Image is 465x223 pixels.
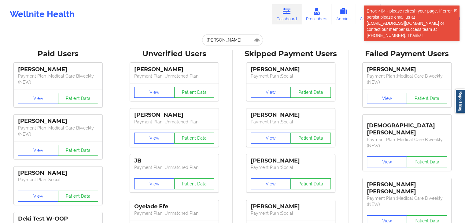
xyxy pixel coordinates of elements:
[301,4,332,24] a: Prescribers
[251,203,331,210] div: [PERSON_NAME]
[4,49,112,59] div: Paid Users
[58,145,98,156] button: Patient Data
[367,73,447,85] p: Payment Plan : Medical Care Biweekly (NEW)
[18,215,98,222] div: Deki Test W-OOP
[272,4,301,24] a: Dashboard
[251,73,331,79] p: Payment Plan : Social
[407,156,447,167] button: Patient Data
[134,119,214,125] p: Payment Plan : Unmatched Plan
[18,145,58,156] button: View
[18,177,98,183] p: Payment Plan : Social
[134,203,214,210] div: Oyelade Efe
[367,66,447,73] div: [PERSON_NAME]
[251,87,291,98] button: View
[134,66,214,73] div: [PERSON_NAME]
[134,164,214,170] p: Payment Plan : Unmatched Plan
[251,112,331,119] div: [PERSON_NAME]
[18,170,98,177] div: [PERSON_NAME]
[18,93,58,104] button: View
[251,133,291,144] button: View
[251,119,331,125] p: Payment Plan : Social
[18,191,58,202] button: View
[174,133,215,144] button: Patient Data
[367,8,453,38] div: Error: 404 - please refresh your page. If error persist please email us at [EMAIL_ADDRESS][DOMAIN...
[18,118,98,125] div: [PERSON_NAME]
[367,93,407,104] button: View
[251,66,331,73] div: [PERSON_NAME]
[58,93,98,104] button: Patient Data
[367,156,407,167] button: View
[58,191,98,202] button: Patient Data
[290,178,331,189] button: Patient Data
[251,164,331,170] p: Payment Plan : Social
[18,73,98,85] p: Payment Plan : Medical Care Biweekly (NEW)
[237,49,345,59] div: Skipped Payment Users
[251,157,331,164] div: [PERSON_NAME]
[134,178,175,189] button: View
[18,66,98,73] div: [PERSON_NAME]
[120,49,228,59] div: Unverified Users
[134,210,214,216] p: Payment Plan : Unmatched Plan
[134,73,214,79] p: Payment Plan : Unmatched Plan
[367,181,447,195] div: [PERSON_NAME] [PERSON_NAME]
[134,112,214,119] div: [PERSON_NAME]
[134,133,175,144] button: View
[367,137,447,149] p: Payment Plan : Medical Care Biweekly (NEW)
[18,125,98,137] p: Payment Plan : Medical Care Biweekly (NEW)
[290,133,331,144] button: Patient Data
[134,157,214,164] div: JB
[290,87,331,98] button: Patient Data
[174,87,215,98] button: Patient Data
[367,118,447,136] div: [DEMOGRAPHIC_DATA][PERSON_NAME]
[455,89,465,113] a: Report Bug
[251,178,291,189] button: View
[453,8,457,13] button: close
[407,93,447,104] button: Patient Data
[251,210,331,216] p: Payment Plan : Social
[355,4,381,24] a: Coaches
[174,178,215,189] button: Patient Data
[134,87,175,98] button: View
[353,49,461,59] div: Failed Payment Users
[331,4,355,24] a: Admins
[367,195,447,207] p: Payment Plan : Medical Care Biweekly (NEW)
